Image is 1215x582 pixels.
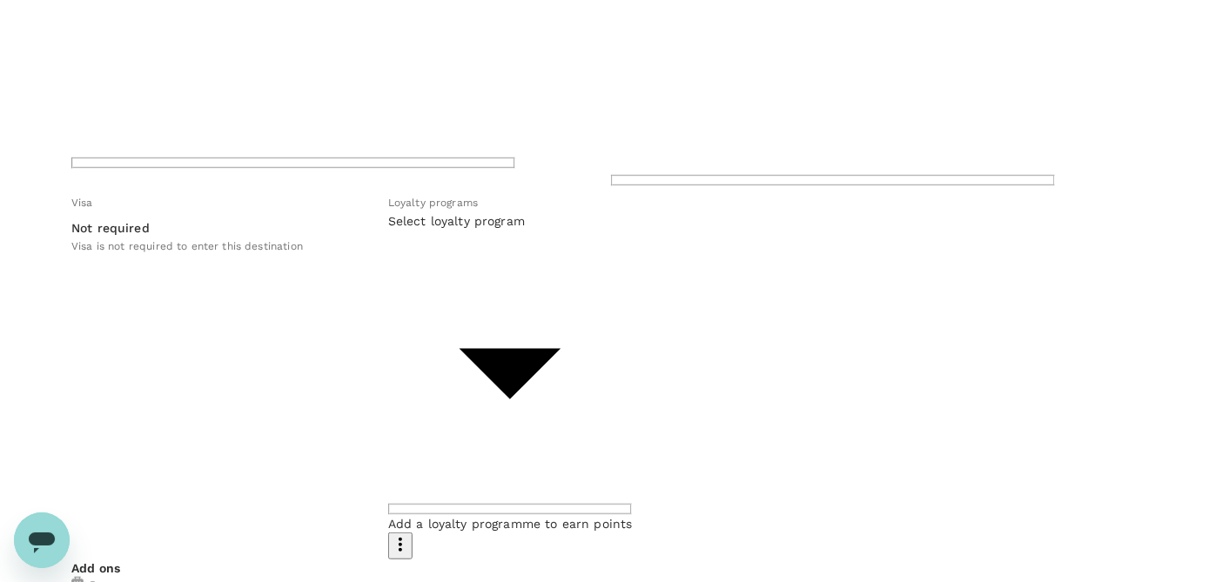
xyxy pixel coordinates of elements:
p: Not required [71,219,150,237]
p: Select loyalty program [388,212,633,230]
span: Loyalty programs [388,197,478,209]
p: Add ons [71,559,1144,577]
span: Visa [71,197,93,209]
iframe: Button to launch messaging window [14,512,70,568]
div: ​ [388,230,633,247]
span: Add a loyalty programme to earn points [388,517,633,531]
span: Visa is not required to enter this destination [71,240,303,252]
